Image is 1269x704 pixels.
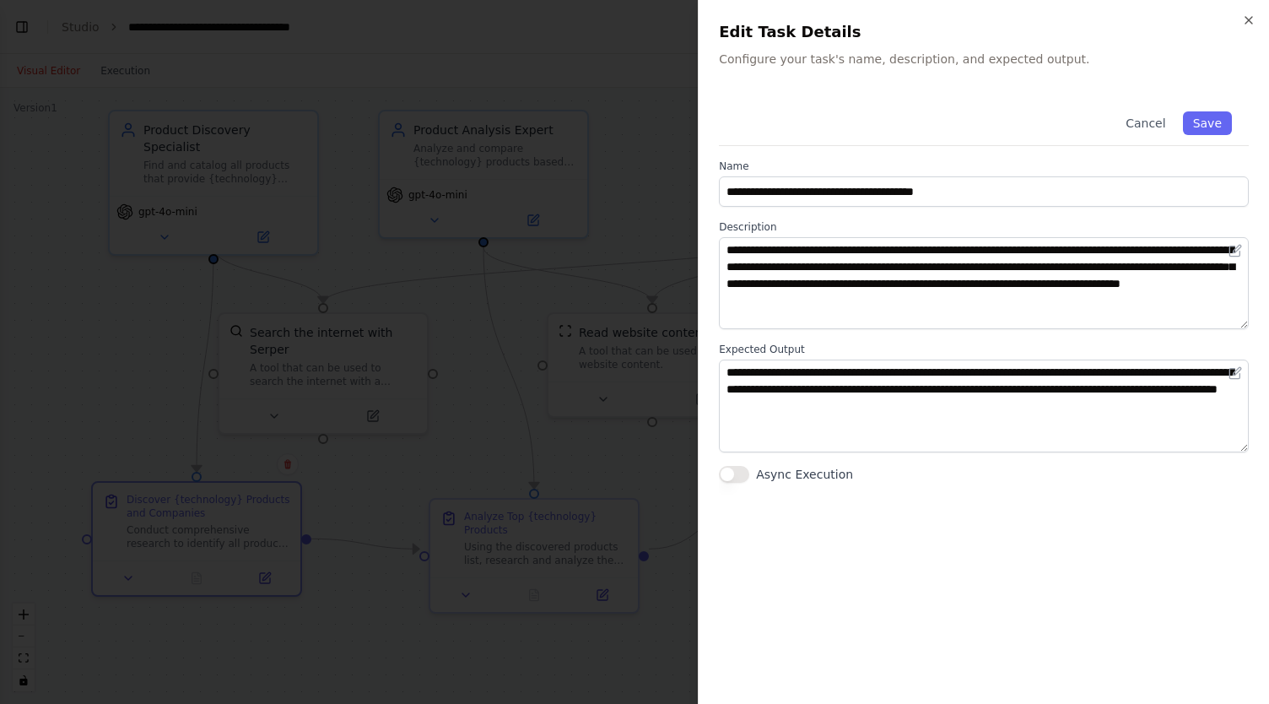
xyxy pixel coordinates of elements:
[1183,111,1232,135] button: Save
[719,343,1249,356] label: Expected Output
[756,466,853,483] label: Async Execution
[719,160,1249,173] label: Name
[719,51,1249,68] p: Configure your task's name, description, and expected output.
[1115,111,1175,135] button: Cancel
[719,220,1249,234] label: Description
[719,20,1249,44] h2: Edit Task Details
[1225,363,1245,383] button: Open in editor
[1225,241,1245,261] button: Open in editor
